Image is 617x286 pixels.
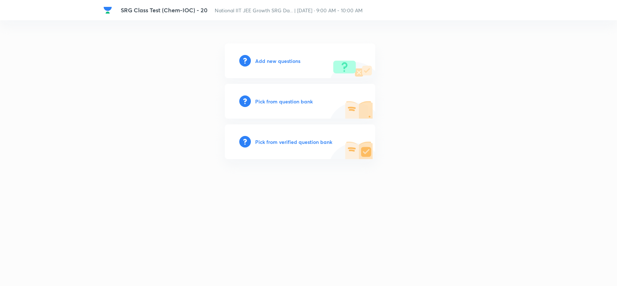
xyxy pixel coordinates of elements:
[103,6,112,14] img: Company Logo
[215,7,363,14] span: National IIT JEE Growth SRG Da... | [DATE] · 9:00 AM - 10:00 AM
[255,57,300,65] h6: Add new questions
[255,138,332,146] h6: Pick from verified question bank
[121,6,207,14] span: SRG Class Test (Chem-IOC) - 20
[255,98,313,105] h6: Pick from question bank
[103,6,115,14] a: Company Logo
